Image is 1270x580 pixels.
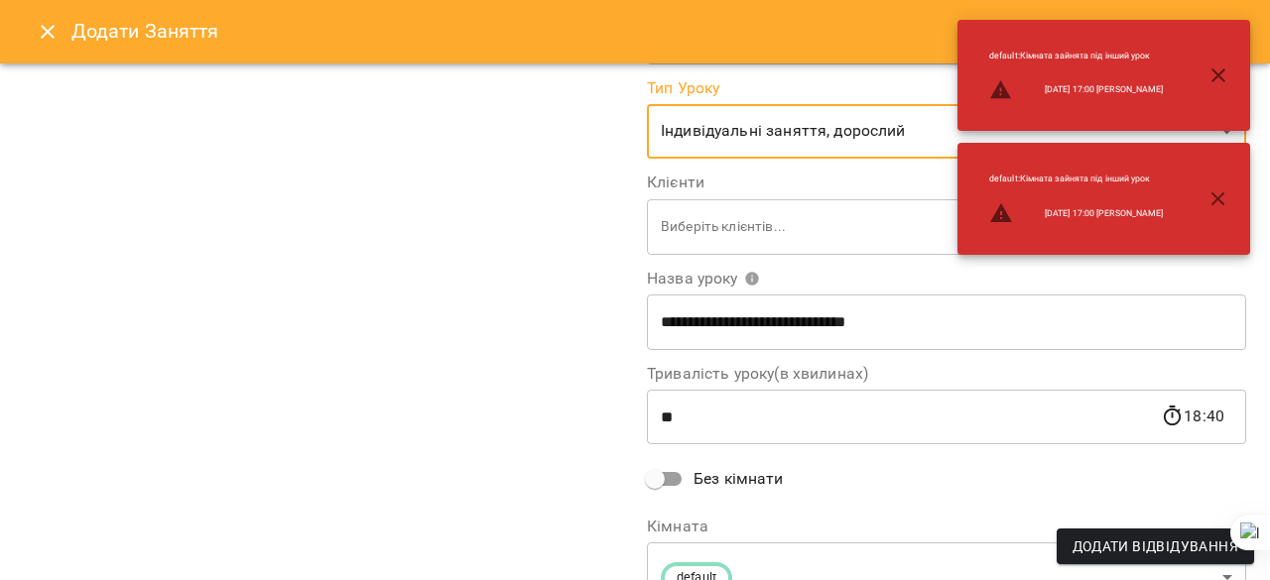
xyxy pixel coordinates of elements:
[647,104,1246,160] div: Індивідуальні заняття, дорослий
[973,165,1179,193] li: default : Кімната зайнята під інший урок
[973,70,1179,110] li: [DATE] 17:00 [PERSON_NAME]
[71,16,1246,47] h6: Додати Заняття
[647,366,1246,382] label: Тривалість уроку(в хвилинах)
[744,271,760,287] svg: Вкажіть назву уроку або виберіть клієнтів
[973,42,1179,70] li: default : Кімната зайнята під інший урок
[647,80,1246,96] label: Тип Уроку
[24,8,71,56] button: Close
[661,217,1214,237] p: Виберіть клієнтів...
[647,519,1246,534] label: Кімната
[647,271,760,287] span: Назва уроку
[647,198,1246,255] div: Виберіть клієнтів...
[1057,528,1254,564] button: Додати Відвідування
[973,193,1179,233] li: [DATE] 17:00 [PERSON_NAME]
[694,467,784,491] span: Без кімнати
[1073,534,1238,558] span: Додати Відвідування
[647,174,1246,190] label: Клієнти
